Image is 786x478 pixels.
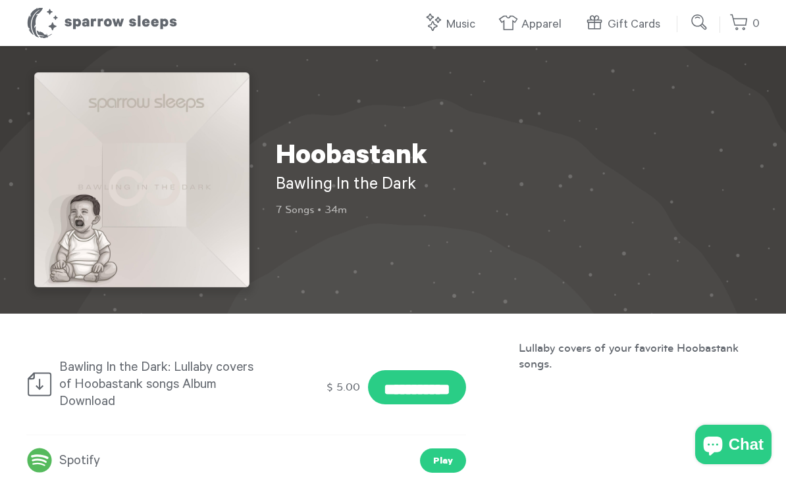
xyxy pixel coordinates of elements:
[276,142,513,175] h1: Hoobastank
[34,72,249,287] img: Hoobastank - Bawling In the Dark
[26,356,255,412] div: Bawling In the Dark: Lullaby covers of Hoobastank songs Album Download
[276,175,513,197] h2: Bawling In the Dark
[26,449,100,473] a: Spotify
[322,375,365,399] div: $ 5.00
[687,9,713,36] input: Submit
[691,425,775,467] inbox-online-store-chat: Shopify online store chat
[585,11,667,39] a: Gift Cards
[276,203,513,217] p: 7 Songs • 34m
[519,340,760,371] p: Lullaby covers of your favorite Hoobastank songs.
[423,11,482,39] a: Music
[26,7,178,39] h1: Sparrow Sleeps
[729,10,760,38] a: 0
[420,448,466,473] a: Play
[498,11,568,39] a: Apparel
